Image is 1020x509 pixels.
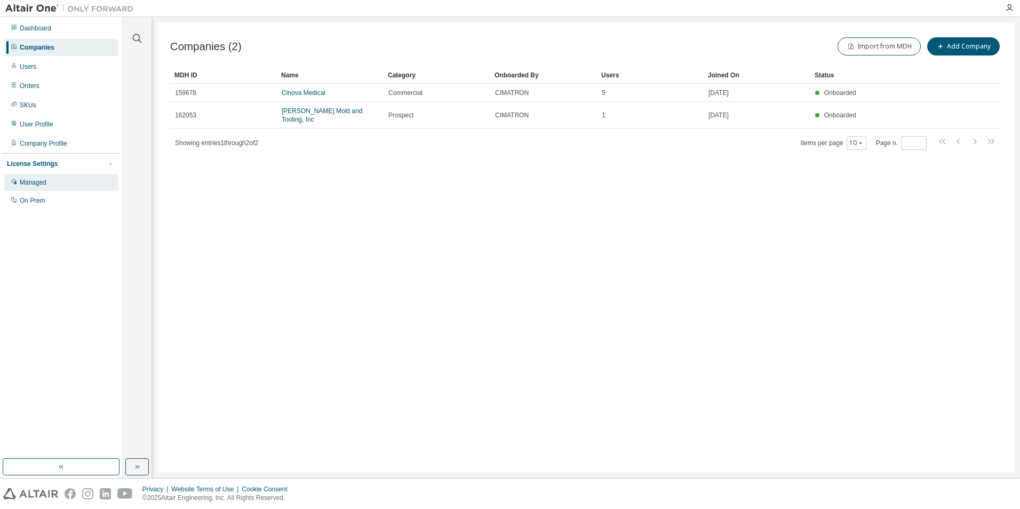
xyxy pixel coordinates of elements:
div: Cookie Consent [242,485,293,494]
span: Items per page [801,136,866,150]
span: Companies (2) [170,41,242,53]
img: altair_logo.svg [3,488,58,499]
span: 5 [602,89,605,97]
div: On Prem [20,196,45,205]
div: License Settings [7,160,58,168]
a: [PERSON_NAME] Mold and Tooling, Inc [282,107,362,123]
span: Onboarded [824,112,856,119]
div: User Profile [20,120,53,129]
button: Add Company [927,37,1000,55]
div: Joined On [708,67,806,84]
button: Import from MDH [838,37,921,55]
div: Onboarded By [495,67,593,84]
span: CIMATRON [495,89,529,97]
div: Orders [20,82,39,90]
div: SKUs [20,101,36,109]
img: youtube.svg [117,488,133,499]
div: Users [20,62,36,71]
button: 10 [849,139,864,147]
span: [DATE] [708,89,729,97]
div: Privacy [142,485,171,494]
img: facebook.svg [65,488,76,499]
span: CIMATRON [495,111,529,120]
div: Category [388,67,486,84]
span: 162053 [175,111,196,120]
a: Cinova Medical [282,89,325,97]
span: Showing entries 1 through 2 of 2 [175,139,258,147]
span: 1 [602,111,605,120]
div: Name [281,67,379,84]
div: Dashboard [20,24,51,33]
span: Prospect [388,111,413,120]
span: 159678 [175,89,196,97]
span: [DATE] [708,111,729,120]
p: © 2025 Altair Engineering, Inc. All Rights Reserved. [142,494,294,503]
span: Commercial [388,89,423,97]
img: linkedin.svg [100,488,111,499]
div: MDH ID [174,67,273,84]
span: Page n. [876,136,927,150]
div: Users [601,67,699,84]
span: Onboarded [824,89,856,97]
img: Altair One [5,3,139,14]
img: instagram.svg [82,488,93,499]
div: Companies [20,43,54,52]
div: Website Terms of Use [171,485,242,494]
div: Status [815,67,938,84]
div: Company Profile [20,139,67,148]
div: Managed [20,178,46,187]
